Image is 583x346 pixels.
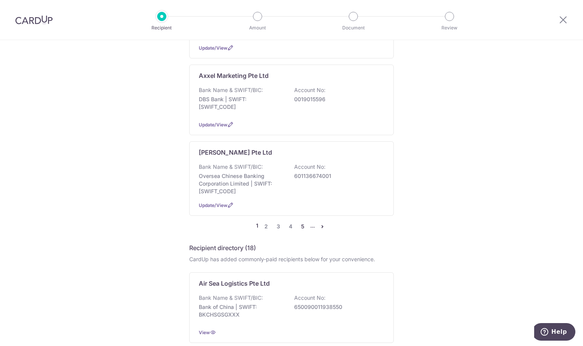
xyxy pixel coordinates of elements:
p: Bank Name & SWIFT/BIC: [199,163,263,171]
a: 3 [274,222,283,231]
p: Account No: [294,163,325,171]
p: DBS Bank | SWIFT: [SWIFT_CODE] [199,95,284,111]
p: [PERSON_NAME] Pte Ltd [199,148,272,157]
p: Document [325,24,382,32]
p: Oversea Chinese Banking Corporation Limited | SWIFT: [SWIFT_CODE] [199,172,284,195]
p: Recipient [134,24,190,32]
nav: pager [189,222,394,231]
p: Bank of China | SWIFT: BKCHSGSGXXX [199,303,284,319]
p: 601136674001 [294,172,380,180]
a: 4 [286,222,295,231]
a: Update/View [199,122,227,128]
img: CardUp [15,15,53,24]
p: Air Sea Logistics Pte Ltd [199,279,270,288]
p: Account No: [294,294,325,302]
p: Bank Name & SWIFT/BIC: [199,294,263,302]
p: 650090011938550 [294,303,380,311]
iframe: Opens a widget where you can find more information [534,323,575,342]
a: View [199,330,210,335]
p: Review [421,24,478,32]
p: Axxel Marketing Pte Ltd [199,71,269,80]
a: 2 [261,222,271,231]
p: 0019015596 [294,95,380,103]
p: Bank Name & SWIFT/BIC: [199,86,263,94]
div: CardUp has added commonly-paid recipients below for your convenience. [189,255,394,263]
p: Amount [229,24,286,32]
li: 1 [256,222,258,231]
a: Update/View [199,202,227,208]
h5: Recipient directory (18) [189,243,256,252]
a: Update/View [199,45,227,51]
p: Account No: [294,86,325,94]
a: 5 [298,222,307,231]
li: ... [310,222,315,231]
